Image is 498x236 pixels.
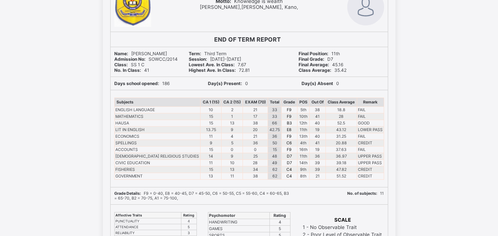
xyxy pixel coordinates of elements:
[243,140,268,147] td: 36
[114,160,201,166] td: CIVIC EDUCATION
[299,51,328,56] b: Final Position:
[282,166,297,173] td: C4
[299,56,324,62] b: Final Grade:
[221,107,243,113] td: 2
[297,127,309,133] td: 11th
[201,120,221,127] td: 15
[297,147,309,153] td: 16th
[297,166,309,173] td: 9th
[243,166,268,173] td: 34
[114,153,201,160] td: [DEMOGRAPHIC_DATA] RELIGIOUS STUDIES
[181,224,196,230] td: 5
[208,212,270,219] th: Psychomotor
[357,166,384,173] td: CREDIT
[114,56,178,62] span: SOWCC/2014
[243,113,268,120] td: 17
[189,51,226,56] span: Third Term
[302,224,383,230] td: 1 - No Observable Trait
[347,191,384,196] span: 11
[302,81,333,86] b: Day(s) Absent
[181,212,196,218] th: Rating
[114,98,201,107] th: Subjects
[189,62,246,67] span: 7.67
[201,160,221,166] td: 11
[326,98,357,107] th: Class Average
[309,173,325,180] td: 21
[243,147,268,153] td: 0
[243,153,268,160] td: 25
[357,140,384,147] td: CREDIT
[282,147,297,153] td: F9
[114,127,201,133] td: LIT IN ENGLISH
[243,173,268,180] td: 38
[201,98,221,107] th: CA 1 (15)
[243,133,268,140] td: 21
[114,224,181,230] td: ATTENDANCE
[181,218,196,224] td: 4
[309,107,325,113] td: 38
[214,36,281,43] b: END OF TERM REPORT
[114,67,149,73] span: 41
[243,107,268,113] td: 21
[299,51,340,56] span: 11th
[208,81,248,86] span: 0
[309,113,325,120] td: 41
[326,127,357,133] td: 43.12
[114,212,181,218] th: Affective Traits
[114,133,201,140] td: ECONOMICS
[268,133,281,140] td: 36
[297,107,309,113] td: 5th
[221,166,243,173] td: 13
[201,107,221,113] td: 10
[268,140,281,147] td: 50
[282,113,297,120] td: F9
[200,4,298,10] span: [PERSON_NAME],[PERSON_NAME], Kano,
[268,147,281,153] td: 15
[282,127,297,133] td: E8
[299,62,329,67] b: Final Average:
[268,98,281,107] th: Total
[282,120,297,127] td: B3
[201,166,221,173] td: 15
[326,113,357,120] td: 28
[189,56,241,62] span: [DATE]-[DATE]
[297,98,309,107] th: POS
[189,51,201,56] b: Term:
[114,81,159,86] b: Days school opened:
[243,98,268,107] th: EXAM (70)
[201,153,221,160] td: 14
[282,140,297,147] td: C6
[189,67,250,73] span: 72.81
[282,153,297,160] td: D7
[114,62,144,67] span: SS 1 C
[208,219,270,226] td: HANDWRITING
[309,127,325,133] td: 19
[201,133,221,140] td: 11
[114,120,201,127] td: HAUSA
[326,160,357,166] td: 39.18
[309,133,325,140] td: 40
[181,230,196,236] td: 3
[201,140,221,147] td: 9
[114,230,181,236] td: RELIABILITY
[302,216,383,223] th: SCALE
[309,166,325,173] td: 39
[114,218,181,224] td: PUNCTUALITY
[114,113,201,120] td: MATHEMATICS
[326,140,357,147] td: 20.88
[268,113,281,120] td: 33
[221,147,243,153] td: 0
[309,160,325,166] td: 39
[302,81,339,86] span: 0
[268,127,281,133] td: 42.75
[297,133,309,140] td: 13th
[268,153,281,160] td: 48
[282,107,297,113] td: F9
[221,133,243,140] td: 4
[297,153,309,160] td: 11th
[309,140,325,147] td: 41
[357,120,384,127] td: GOOD
[268,160,281,166] td: 49
[189,67,236,73] b: Highest Ave. In Class:
[357,173,384,180] td: CREDIT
